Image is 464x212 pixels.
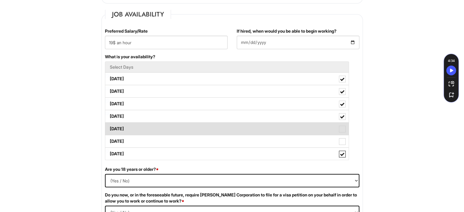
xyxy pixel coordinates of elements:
label: Are you 18 years or older? [105,166,159,172]
label: If hired, when would you be able to begin working? [237,28,336,34]
label: What is your availability? [105,54,155,60]
label: [DATE] [105,110,349,122]
input: Preferred Salary/Rate [105,36,228,49]
label: [DATE] [105,73,349,85]
select: (Yes / No) [105,174,359,187]
label: [DATE] [105,148,349,160]
label: [DATE] [105,135,349,147]
label: [DATE] [105,98,349,110]
label: Preferred Salary/Rate [105,28,148,34]
label: [DATE] [105,85,349,97]
label: Do you now, or in the foreseeable future, require [PERSON_NAME] Corporation to file for a visa pe... [105,192,359,204]
label: [DATE] [105,123,349,135]
legend: Job Availability [105,10,171,19]
h5: Select Days [110,65,344,69]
